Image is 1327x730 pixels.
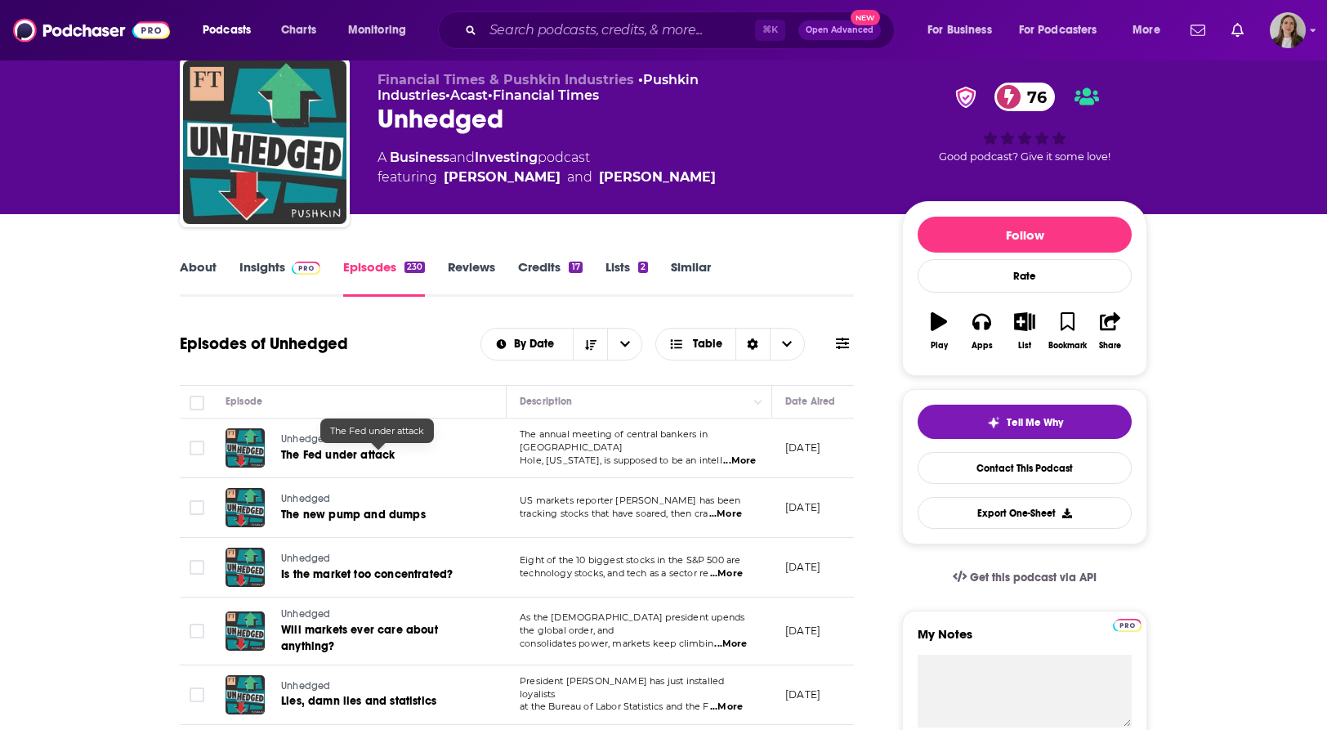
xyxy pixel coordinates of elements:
span: Lies, damn lies and statistics [281,694,436,708]
span: Unhedged [281,553,330,564]
div: verified Badge76Good podcast? Give it some love! [902,72,1147,173]
span: ...More [714,638,747,651]
button: open menu [607,329,641,360]
span: The Fed under attack [281,448,395,462]
span: technology stocks, and tech as a sector re [520,567,708,579]
a: The Fed under attack [281,447,476,464]
span: Toggle select row [190,500,204,515]
span: More [1133,19,1160,42]
a: Lies, damn lies and statistics [281,693,476,710]
div: 230 [404,262,425,273]
button: Bookmark [1046,302,1088,361]
button: Export One-Sheet [918,497,1132,529]
span: Is the market too concentrated? [281,567,453,581]
button: open menu [1008,17,1121,43]
span: Unhedged [281,680,330,692]
span: and [567,168,592,187]
button: List [1003,302,1046,361]
span: New [851,10,880,25]
button: open menu [191,17,272,43]
a: Show notifications dropdown [1225,16,1250,44]
img: Unhedged [183,60,346,224]
span: By Date [514,338,560,350]
img: tell me why sparkle [987,416,1000,429]
button: tell me why sparkleTell Me Why [918,405,1132,439]
button: Open AdvancedNew [798,20,881,40]
span: The new pump and dumps [281,508,426,522]
a: Reviews [448,259,495,297]
span: Toggle select row [190,624,204,638]
div: 2 [638,262,648,273]
span: Good podcast? Give it some love! [939,150,1110,163]
span: at the Bureau of Labor Statistics and the F [520,701,708,712]
img: verified Badge [950,87,981,108]
button: open menu [1121,17,1181,43]
a: About [180,259,217,297]
a: 76 [994,83,1055,111]
span: ...More [709,508,742,521]
div: Search podcasts, credits, & more... [454,11,910,49]
div: 17 [569,262,582,273]
span: Will markets ever care about anything? [281,623,438,653]
span: • [488,87,599,103]
a: Unhedged [281,607,477,622]
p: [DATE] [785,441,820,455]
span: President [PERSON_NAME] has just installed loyalists [520,675,724,700]
span: featuring [378,168,716,187]
h1: Episodes of Unhedged [180,334,348,354]
div: Episode [226,392,262,411]
button: Apps [960,302,1003,361]
a: Unhedged [281,679,476,694]
span: ...More [710,701,743,714]
a: Acast [450,87,488,103]
p: [DATE] [785,500,820,514]
span: The annual meeting of central bankers in [GEOGRAPHIC_DATA] [520,428,708,453]
a: Show notifications dropdown [1184,16,1212,44]
a: The new pump and dumps [281,507,476,523]
a: Pushkin Industries [378,72,699,103]
span: ...More [710,567,743,580]
a: Investing [475,150,538,165]
h2: Choose View [655,328,805,361]
span: As the [DEMOGRAPHIC_DATA] president upends the global order, and [520,611,744,636]
a: Lists2 [605,259,648,297]
input: Search podcasts, credits, & more... [483,17,755,43]
span: Get this podcast via API [970,571,1097,584]
span: For Business [927,19,992,42]
div: Play [931,341,948,351]
a: Get this podcast via API [940,558,1110,598]
span: Toggle select row [190,560,204,575]
span: Podcasts [203,19,251,42]
span: Toggle select row [190,441,204,455]
a: Business [390,150,449,165]
span: Charts [281,19,316,42]
a: Unhedged [281,432,476,447]
p: [DATE] [785,560,820,574]
a: Episodes230 [343,259,425,297]
button: Column Actions [748,392,768,412]
img: User Profile [1270,12,1306,48]
span: • [378,72,699,103]
span: tracking stocks that have soared, then cra [520,508,708,519]
label: My Notes [918,626,1132,655]
span: Unhedged [281,493,330,504]
a: Pro website [1113,616,1142,632]
span: Eight of the 10 biggest stocks in the S&P 500 are [520,554,740,566]
button: Play [918,302,960,361]
button: open menu [481,338,574,350]
div: A podcast [378,148,716,187]
div: Bookmark [1048,341,1087,351]
span: For Podcasters [1019,19,1097,42]
a: Katie Martin [444,168,561,187]
img: Podchaser - Follow, Share and Rate Podcasts [13,15,170,46]
button: Sort Direction [573,329,607,360]
img: Podchaser Pro [292,262,320,275]
button: Show profile menu [1270,12,1306,48]
div: Apps [972,341,993,351]
a: InsightsPodchaser Pro [239,259,320,297]
span: 76 [1011,83,1055,111]
span: Financial Times & Pushkin Industries [378,72,634,87]
span: Logged in as IsabelleNovak [1270,12,1306,48]
span: • [445,87,488,103]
